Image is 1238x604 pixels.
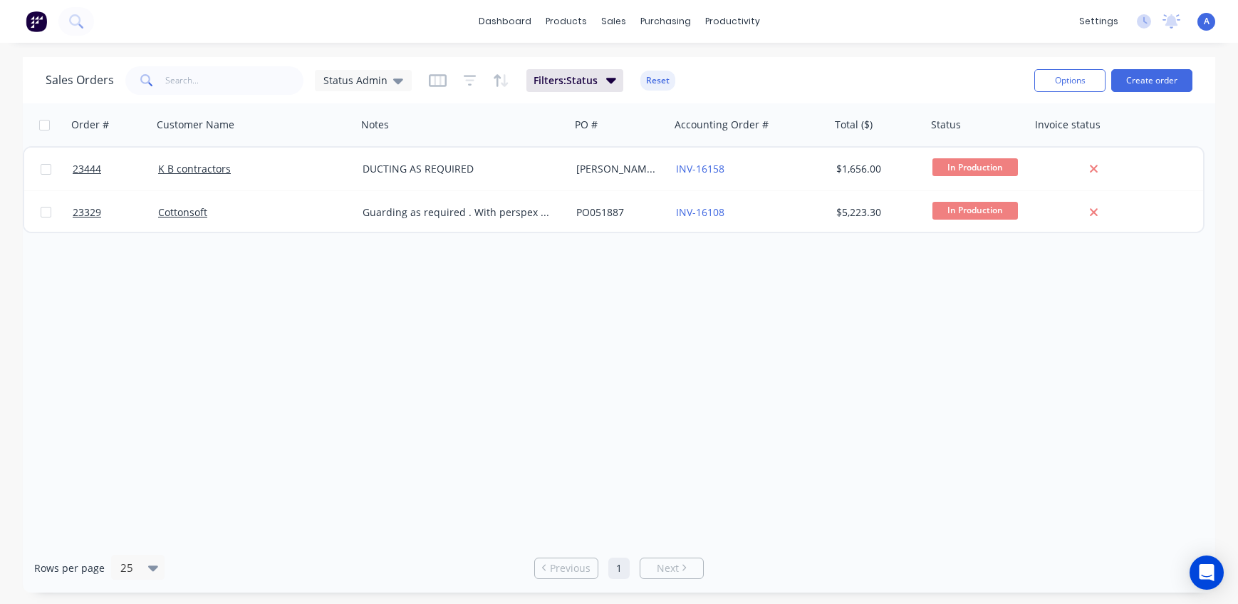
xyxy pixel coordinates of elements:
[323,73,387,88] span: Status Admin
[640,561,703,575] a: Next page
[576,162,660,176] div: [PERSON_NAME] concrete E/T
[675,118,769,132] div: Accounting Order #
[657,561,679,575] span: Next
[529,558,709,579] ul: Pagination
[73,191,158,234] a: 23329
[676,162,724,175] a: INV-16158
[363,205,555,220] div: Guarding as required . With perspex and powder coated
[165,66,304,95] input: Search...
[676,205,724,219] a: INV-16108
[73,148,158,190] a: 23444
[931,118,961,132] div: Status
[526,69,623,92] button: Filters:Status
[594,11,633,32] div: sales
[1035,118,1101,132] div: Invoice status
[1072,11,1125,32] div: settings
[1034,69,1106,92] button: Options
[932,158,1018,176] span: In Production
[836,162,917,176] div: $1,656.00
[158,162,231,175] a: K B contractors
[534,73,598,88] span: Filters: Status
[46,73,114,87] h1: Sales Orders
[73,205,101,220] span: 23329
[698,11,767,32] div: productivity
[73,162,101,176] span: 23444
[608,558,630,579] a: Page 1 is your current page
[363,162,555,176] div: DUCTING AS REQUIRED
[550,561,591,575] span: Previous
[640,71,675,91] button: Reset
[71,118,109,132] div: Order #
[26,11,47,32] img: Factory
[34,561,105,575] span: Rows per page
[1204,15,1210,28] span: A
[575,118,598,132] div: PO #
[835,118,873,132] div: Total ($)
[633,11,698,32] div: purchasing
[539,11,594,32] div: products
[1190,556,1224,590] div: Open Intercom Messenger
[576,205,660,220] div: PO051887
[836,205,917,220] div: $5,223.30
[157,118,234,132] div: Customer Name
[472,11,539,32] a: dashboard
[932,202,1018,220] span: In Production
[1111,69,1192,92] button: Create order
[361,118,389,132] div: Notes
[535,561,598,575] a: Previous page
[158,205,207,219] a: Cottonsoft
